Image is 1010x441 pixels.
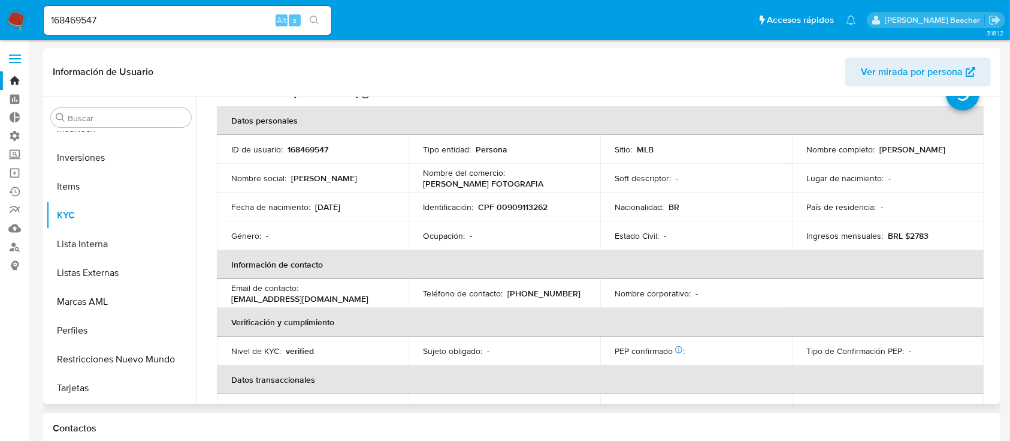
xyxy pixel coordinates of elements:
th: Verificación y cumplimiento [217,308,984,337]
p: Ingreso documental : [423,403,498,414]
span: Accesos rápidos [767,14,834,26]
p: - [664,230,666,241]
button: Ver mirada por persona [845,58,991,86]
p: - [881,202,883,212]
p: [PERSON_NAME] [879,144,945,155]
button: Listas Externas [46,259,196,287]
p: - [312,403,315,414]
p: CPF 00909113262 [478,202,548,212]
button: search-icon [302,12,326,29]
button: Items [46,172,196,201]
p: Fecha de nacimiento : [231,202,310,212]
p: Email de contacto : [231,283,298,293]
button: Perfiles [46,316,196,345]
button: Restricciones Nuevo Mundo [46,345,196,374]
span: Alt [277,14,286,26]
p: BRL $2783 [503,403,544,414]
p: Egresos mensuales : [806,403,881,414]
p: Nacionalidad : [615,202,664,212]
p: Estado Civil : [615,230,659,241]
p: Ingresos mensuales : [806,230,883,241]
p: verified [286,346,314,356]
p: Nombre social : [231,173,286,184]
a: Notificaciones [846,15,856,25]
p: - [888,173,891,184]
p: 168469547 [288,144,328,155]
p: - [470,230,472,241]
p: ID de usuario : [231,144,283,155]
p: Género : [231,230,261,241]
input: Buscar usuario o caso... [44,13,331,28]
th: Información de contacto [217,250,984,279]
p: PEP confirmado : [615,346,685,356]
th: Datos transaccionales [217,365,984,394]
p: - [675,403,677,414]
p: Tipo de Confirmación PEP : [806,346,904,356]
p: Teléfono de contacto : [423,288,503,299]
p: [PERSON_NAME] [291,173,357,184]
p: Nombre completo : [806,144,875,155]
p: Transacciones : [615,403,670,414]
p: Actualizado hace 22 [PERSON_NAME] [217,88,358,99]
p: Fondos recurrentes : [231,403,307,414]
p: Tipo entidad : [423,144,471,155]
p: [PERSON_NAME] FOTOGRAFIA [423,178,543,189]
p: [EMAIL_ADDRESS][DOMAIN_NAME] [231,293,368,304]
p: - [909,346,911,356]
th: Datos personales [217,106,984,135]
p: - [886,403,888,414]
p: Sujeto obligado : [423,346,482,356]
h1: Información de Usuario [53,66,153,78]
p: BRL $2783 [888,230,929,241]
p: Nivel de KYC : [231,346,281,356]
button: Tarjetas [46,374,196,403]
p: [PHONE_NUMBER] [507,288,580,299]
span: Ver mirada por persona [861,58,963,86]
p: - [487,346,489,356]
p: Ocupación : [423,230,465,241]
p: Soft descriptor : [615,173,671,184]
p: Persona [476,144,507,155]
button: Lista Interna [46,230,196,259]
p: [DATE] [315,202,340,212]
button: Buscar [56,113,65,122]
p: Identificación : [423,202,473,212]
button: Inversiones [46,143,196,172]
input: Buscar [68,113,186,124]
p: Nombre del comercio : [423,167,505,178]
p: Lugar de nacimiento : [806,173,884,184]
p: - [676,173,678,184]
p: camila.tresguerres@mercadolibre.com [885,14,984,26]
p: País de residencia : [806,202,876,212]
a: Salir [988,14,1001,26]
p: Nombre corporativo : [615,288,691,299]
button: KYC [46,201,196,230]
button: Marcas AML [46,287,196,316]
p: BR [669,202,679,212]
p: - [266,230,268,241]
h1: Contactos [53,422,991,434]
span: s [293,14,297,26]
p: Sitio : [615,144,632,155]
p: MLB [637,144,654,155]
p: - [695,288,698,299]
